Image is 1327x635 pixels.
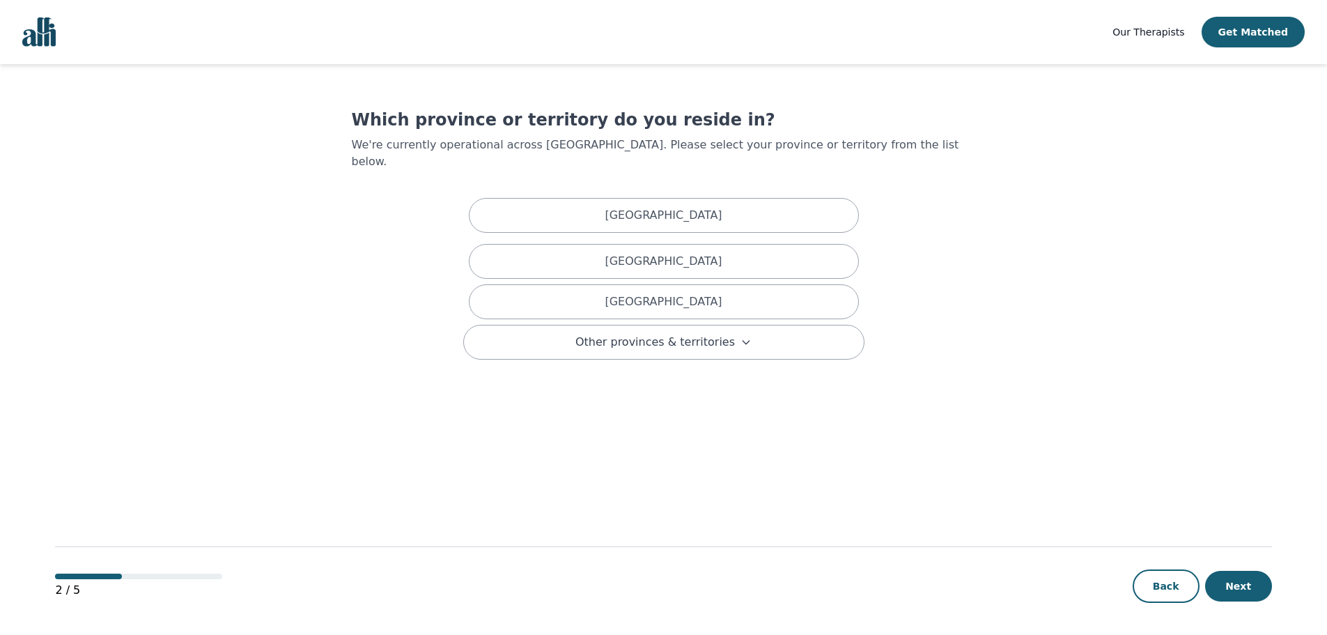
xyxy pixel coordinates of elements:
[605,207,722,224] p: [GEOGRAPHIC_DATA]
[22,17,56,47] img: alli logo
[55,582,222,599] p: 2 / 5
[352,137,976,170] p: We're currently operational across [GEOGRAPHIC_DATA]. Please select your province or territory fr...
[575,334,735,351] span: Other provinces & territories
[1112,26,1184,38] span: Our Therapists
[1112,24,1184,40] a: Our Therapists
[463,325,864,360] button: Other provinces & territories
[352,109,976,131] h1: Which province or territory do you reside in?
[1133,569,1200,603] button: Back
[605,253,722,270] p: [GEOGRAPHIC_DATA]
[1205,571,1272,602] button: Next
[605,293,722,310] p: [GEOGRAPHIC_DATA]
[1202,17,1305,47] button: Get Matched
